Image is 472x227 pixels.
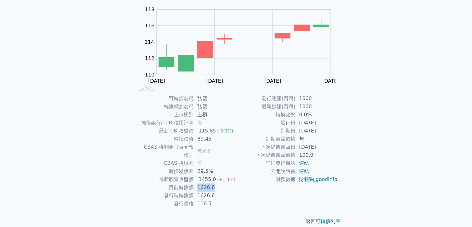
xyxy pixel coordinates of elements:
[194,167,236,175] td: 29.5%
[295,135,338,143] td: 無
[148,78,165,84] tspan: [DATE]
[236,151,295,159] td: 下次提前賣回價格
[236,167,295,175] td: 公開說明書
[197,175,217,183] div: 1455.0
[217,128,233,133] span: (-0.3%)
[134,119,194,127] td: 擔保銀行/TCRI信用評等
[316,176,337,182] a: goodinfo
[316,218,340,224] a: 可轉債列表
[194,183,236,192] td: 1626.6
[236,135,295,143] td: 到期賣回價格
[197,160,202,166] span: 無
[145,7,155,12] tspan: 118
[194,103,236,111] td: 弘塑
[194,111,236,119] td: 上櫃
[145,39,154,45] tspan: 114
[134,192,194,200] td: 發行時轉換價
[236,159,295,167] td: 詳細發行辦法
[295,95,338,103] td: 1000
[134,103,194,111] td: 轉換標的名稱
[236,103,295,111] td: 最新餘額(百萬)
[236,119,295,127] td: 發行日
[134,143,194,159] td: CBAS 權利金（百元報價）
[134,175,194,183] td: 最新股票收盤價
[134,135,194,143] td: 轉換價值
[134,183,194,192] td: 目前轉換價
[295,175,338,183] td: ,
[236,111,295,119] td: 轉換比例
[134,167,194,175] td: 轉換溢價率
[264,78,281,84] tspan: [DATE]
[295,127,338,135] td: [DATE]
[236,127,295,135] td: 到期日
[236,95,295,103] td: 發行總額(百萬)
[236,175,295,183] td: 財務數據
[134,111,194,119] td: 上市櫃別
[194,200,236,208] td: 110.5
[217,177,235,182] span: (+1.4%)
[145,23,155,29] tspan: 116
[194,192,236,200] td: 1626.6
[197,120,202,126] span: 無
[197,148,212,154] span: 無承作
[299,160,309,166] a: 連結
[134,159,194,167] td: CBAS 折現率
[322,78,339,84] tspan: [DATE]
[127,218,345,225] p: 返回
[145,55,155,61] tspan: 112
[134,95,194,103] td: 可轉債名稱
[194,135,236,143] td: 89.45
[299,168,309,174] a: 連結
[295,151,338,159] td: 100.0
[299,176,314,182] a: 財報狗
[206,78,223,84] tspan: [DATE]
[141,7,340,84] g: Chart
[295,111,338,119] td: 0.0%
[295,119,338,127] td: [DATE]
[145,72,155,78] tspan: 110
[134,127,194,135] td: 最新 CB 收盤價
[197,127,217,135] div: 115.85
[295,143,338,151] td: [DATE]
[236,143,295,151] td: 下次提前賣回日
[134,200,194,208] td: 發行價格
[194,95,236,103] td: 弘塑二
[295,103,338,111] td: 1000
